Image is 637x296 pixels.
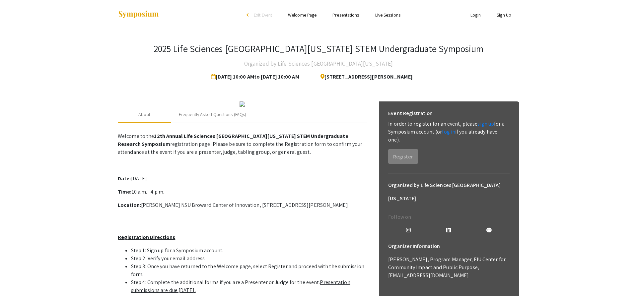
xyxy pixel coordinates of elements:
span: [STREET_ADDRESS][PERSON_NAME] [315,70,413,84]
img: Symposium by ForagerOne [118,10,159,19]
a: Presentations [332,12,359,18]
a: Login [470,12,481,18]
span: [DATE] 10:00 AM to [DATE] 10:00 AM [211,70,302,84]
div: About [138,111,150,118]
h6: Event Registration [388,107,433,120]
p: [DATE] [118,175,367,183]
div: Frequently Asked Questions (FAQs) [179,111,246,118]
iframe: Chat [609,266,632,291]
p: [PERSON_NAME] NSU Broward Center of Innovation, [STREET_ADDRESS][PERSON_NAME] [118,201,367,209]
a: sign up [477,120,494,127]
strong: Date: [118,175,131,182]
div: arrow_back_ios [247,13,250,17]
li: Step 2: Verify your email address [131,255,367,263]
u: Presentation submissions are due [DATE]. [131,279,350,294]
li: Step 1: Sign up for a Symposium account. [131,247,367,255]
p: Welcome to the registration page! Please be sure to complete the Registration form to confirm you... [118,132,367,156]
u: Registration Directions [118,234,175,241]
h3: 2025 Life Sciences [GEOGRAPHIC_DATA][US_STATE] STEM Undergraduate Symposium [154,43,484,54]
h6: Organizer Information [388,240,510,253]
strong: Time: [118,188,132,195]
span: Exit Event [254,12,272,18]
a: log in [442,128,455,135]
h4: Organized by Life Sciences [GEOGRAPHIC_DATA][US_STATE] [244,57,393,70]
p: Follow on [388,213,510,221]
strong: Location: [118,202,141,208]
p: 10 a.m. - 4 p.m. [118,188,367,196]
p: [PERSON_NAME], Program Manager, FIU Center for Community Impact and Public Purpose, [EMAIL_ADDRES... [388,256,510,279]
h6: Organized by Life Sciences [GEOGRAPHIC_DATA][US_STATE] [388,179,510,205]
strong: 12th Annual Life Sciences [GEOGRAPHIC_DATA][US_STATE] STEM Undergraduate Research Symposium [118,133,348,148]
img: 32153a09-f8cb-4114-bf27-cfb6bc84fc69.png [240,101,245,107]
a: Welcome Page [288,12,317,18]
li: Step 4: Complete the additional forms if you are a Presenter or Judge for the event. [131,278,367,294]
a: Sign Up [497,12,511,18]
a: Live Sessions [375,12,400,18]
button: Register [388,149,418,164]
li: Step 3: Once you have returned to the Welcome page, select Register and proceed with the submissi... [131,263,367,278]
p: In order to register for an event, please for a Symposium account (or if you already have one). [388,120,510,144]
